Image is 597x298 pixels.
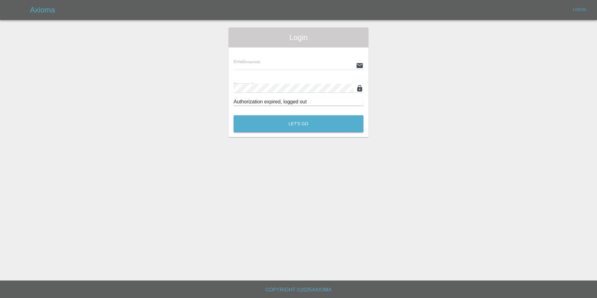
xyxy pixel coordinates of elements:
span: Login [234,32,363,42]
div: Authorization expired, logged out [234,98,363,106]
button: Let's Go [234,115,363,132]
a: Login [570,5,590,15]
small: (required) [245,60,260,64]
h5: Axioma [30,5,55,15]
small: (required) [253,83,269,87]
span: Email [234,59,260,64]
h6: Copyright © 2025 Axioma [5,286,592,294]
span: Password [234,82,269,87]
